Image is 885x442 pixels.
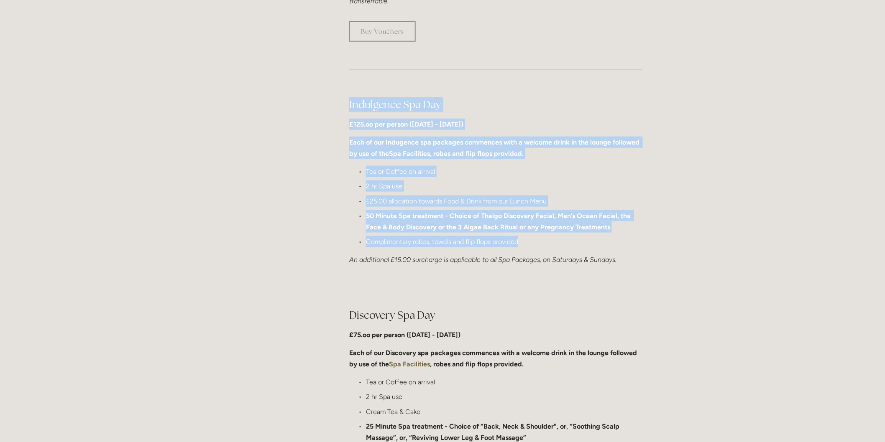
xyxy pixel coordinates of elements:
p: Tea or Coffee on arrival [366,166,642,177]
p: Complimentary robes, towels and flip flops provided [366,236,642,247]
strong: , robes and flip flops provided. [430,150,524,157]
p: 2 hr Spa use [366,180,642,192]
strong: Each of our Indugence spa packages commences with a welcome drink in the lounge followed by use o... [349,138,641,157]
p: £25.00 allocation towards Food & Drink from our Lunch Menu [366,196,642,207]
p: Cream Tea & Cake [366,406,642,418]
a: Spa Facilities [389,150,430,157]
strong: £75.oo per person ([DATE] - [DATE]) [349,331,460,339]
strong: Each of our Discovery spa packages commences with a welcome drink in the lounge followed by use o... [349,349,639,368]
strong: , robes and flip flops provided. [430,361,524,368]
strong: 50 Minute Spa treatment - Choice of Thalgo Discovery Facial, Men’s Ocean Facial, the Face & Body ... [366,212,632,231]
em: An additional £15.00 surcharge is applicable to all Spa Packages, on Saturdays & Sundays. [349,256,616,264]
a: Buy Vouchers [349,21,416,42]
strong: £125.oo per person ([DATE] - [DATE]) [349,120,463,128]
h2: Indulgence Spa Day [349,97,642,112]
a: Spa Facilities [389,361,430,368]
h2: Discovery Spa Day [349,308,642,323]
strong: 25 Minute Spa treatment - Choice of “Back, Neck & Shoulder", or, “Soothing Scalp Massage”, or, “R... [366,423,621,442]
p: Tea or Coffee on arrival [366,377,642,388]
p: 2 hr Spa use [366,391,642,403]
